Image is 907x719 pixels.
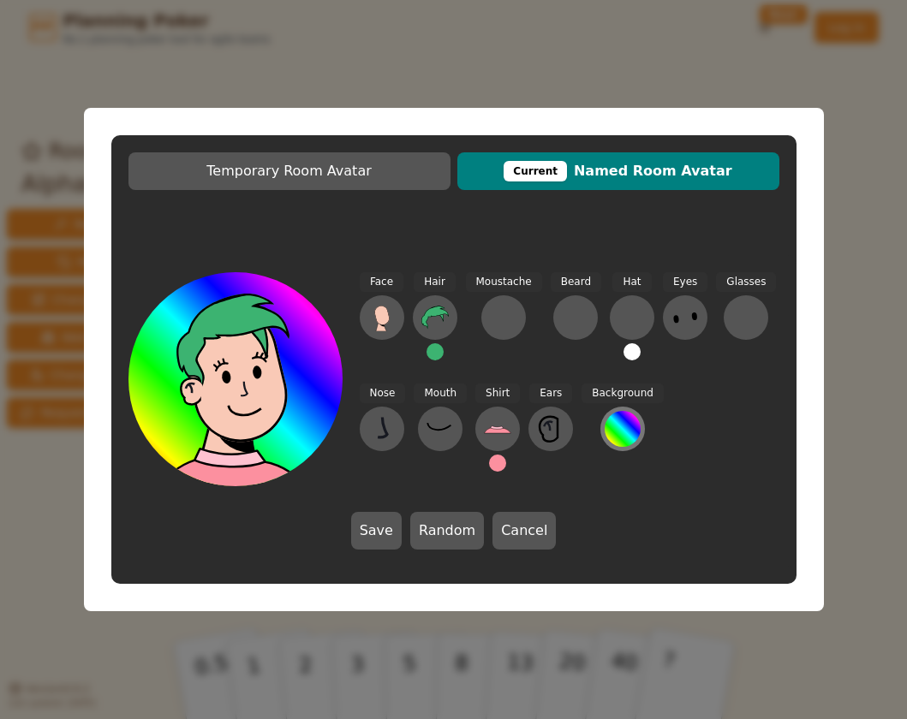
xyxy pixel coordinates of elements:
[410,512,484,550] button: Random
[466,161,771,181] span: Named Room Avatar
[360,383,406,403] span: Nose
[360,272,403,292] span: Face
[492,512,556,550] button: Cancel
[466,272,542,292] span: Moustache
[414,383,467,403] span: Mouth
[457,152,779,190] button: CurrentNamed Room Avatar
[128,152,451,190] button: Temporary Room Avatar
[612,272,651,292] span: Hat
[582,383,664,403] span: Background
[551,272,601,292] span: Beard
[716,272,776,292] span: Glasses
[504,161,567,181] div: This avatar will be displayed in dedicated rooms
[351,512,402,550] button: Save
[529,383,572,403] span: Ears
[475,383,520,403] span: Shirt
[137,161,442,181] span: Temporary Room Avatar
[663,272,707,292] span: Eyes
[414,272,456,292] span: Hair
